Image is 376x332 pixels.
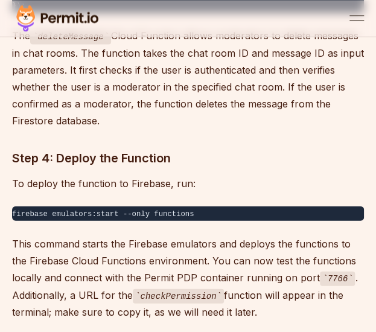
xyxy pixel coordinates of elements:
[12,27,364,129] p: The Cloud Function allows moderators to delete messages in chat rooms. The function takes the cha...
[12,2,103,34] img: Permit logo
[12,235,364,320] p: This command starts the Firebase emulators and deploys the functions to the Firebase Cloud Functi...
[349,11,364,25] button: open menu
[30,30,111,44] code: deleteMessage
[12,148,364,167] h3: Step 4: Deploy the Function
[133,289,224,303] code: checkPermission
[320,271,355,286] code: 7766
[12,174,364,191] p: To deploy the function to Firebase, run:
[12,209,194,218] code: firebase emulators:start --only functions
